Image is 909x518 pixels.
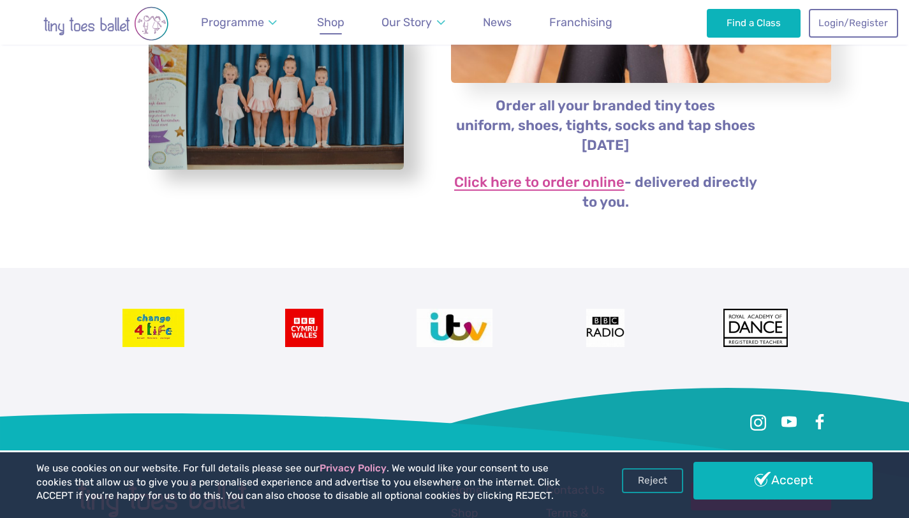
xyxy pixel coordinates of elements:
a: View full-size image [149,27,404,170]
a: News [477,8,517,37]
span: Shop [317,15,344,29]
a: Facebook [808,411,831,434]
p: We use cookies on our website. For full details please see our . We would like your consent to us... [36,462,580,503]
a: Reject [622,468,683,492]
p: Order all your branded tiny toes uniform, shoes, tights, socks and tap shoes [DATE] [450,96,761,156]
a: Instagram [747,411,770,434]
a: Login/Register [809,9,898,37]
p: - delivered directly to you. [450,173,761,212]
span: Franchising [549,15,612,29]
a: Find a Class [707,9,801,37]
a: Franchising [543,8,618,37]
a: Privacy Policy [320,463,387,474]
span: Our Story [381,15,432,29]
a: Shop [311,8,350,37]
span: News [483,15,512,29]
img: tiny toes ballet [17,6,195,41]
a: Programme [195,8,283,37]
a: Youtube [778,411,801,434]
a: Click here to order online [454,175,624,191]
a: Our Story [376,8,451,37]
a: Accept [693,462,873,499]
span: Programme [201,15,264,29]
